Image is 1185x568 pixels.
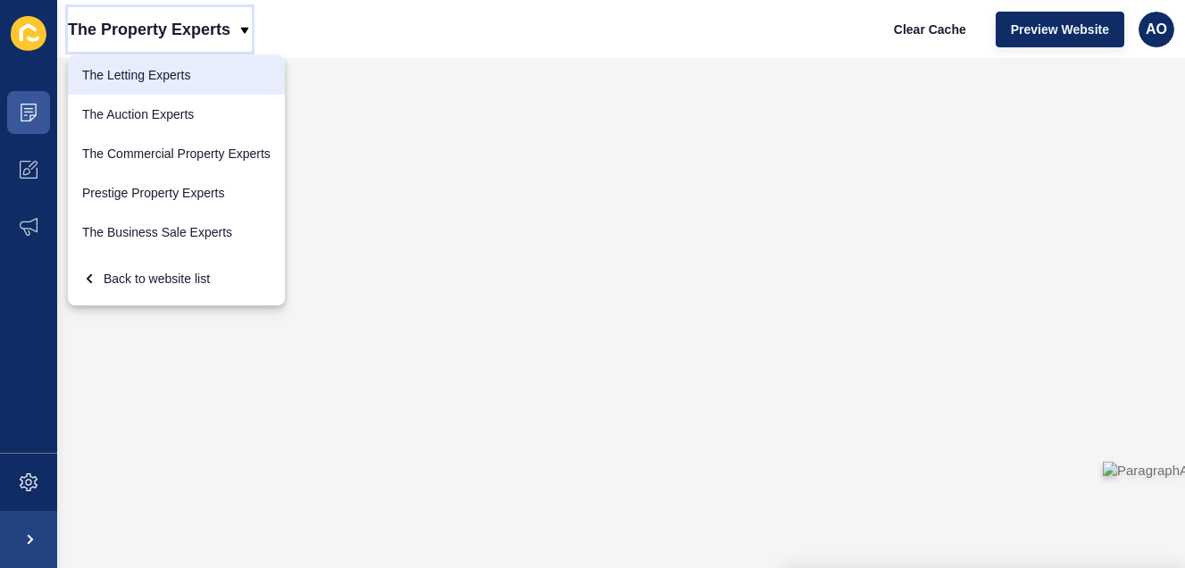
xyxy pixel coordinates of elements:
[1011,21,1109,38] span: Preview Website
[894,21,966,38] span: Clear Cache
[68,134,285,173] a: The Commercial Property Experts
[996,12,1124,47] button: Preview Website
[68,95,285,134] a: The Auction Experts
[68,213,285,252] a: The Business Sale Experts
[1146,21,1167,38] span: AO
[879,12,981,47] button: Clear Cache
[68,55,285,95] a: The Letting Experts
[68,7,230,52] p: The Property Experts
[68,173,285,213] a: Prestige Property Experts
[82,263,271,295] div: Back to website list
